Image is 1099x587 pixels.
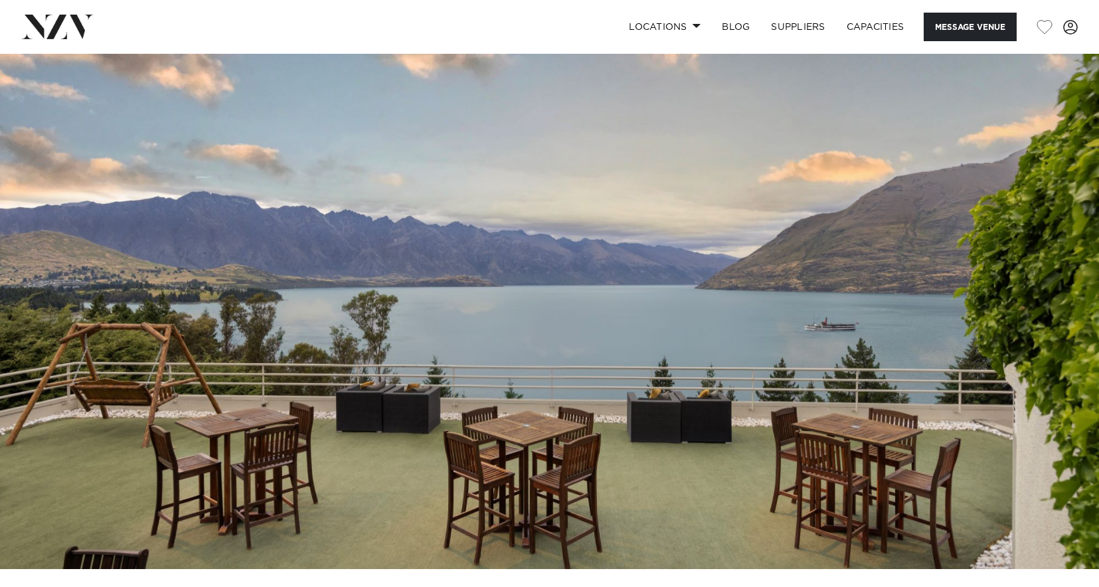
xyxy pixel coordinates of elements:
[21,15,94,39] img: nzv-logo.png
[618,13,711,41] a: Locations
[760,13,835,41] a: SUPPLIERS
[711,13,760,41] a: BLOG
[924,13,1017,41] button: Message Venue
[836,13,915,41] a: Capacities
